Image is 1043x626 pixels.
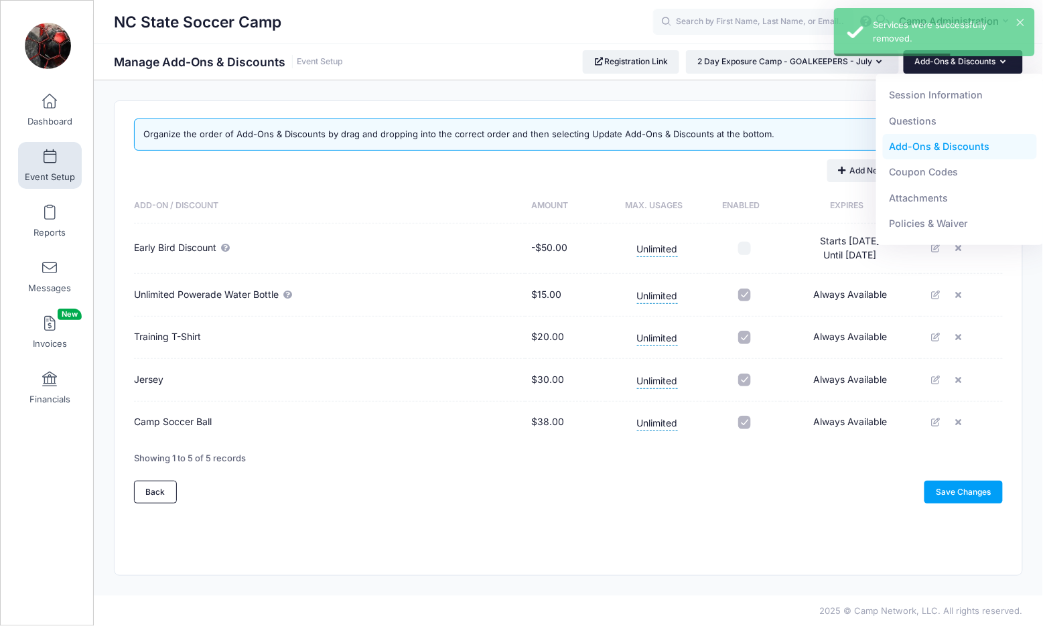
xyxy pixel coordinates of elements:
a: Save Changes [924,481,1003,503]
th: Add-On / Discount [134,189,525,224]
span: Messages [28,283,71,294]
td: Always Available [780,274,920,317]
span: Unlimited Powerade at the Fields During Training [282,289,293,300]
a: Questions [883,108,1038,133]
a: NC State Soccer Camp [1,14,94,78]
a: Add-Ons & Discounts [883,134,1038,159]
a: Coupon Codes [883,159,1038,185]
div: Services were successfully removed. [874,19,1024,45]
th: Amount [525,189,606,224]
span: Unlimited [637,413,678,431]
img: NC State Soccer Camp [23,21,73,71]
span: Unlimited [637,286,678,304]
span: Register before March 31, 2026 and save $50. [220,242,230,253]
a: Reports [18,198,82,244]
td: $38.00 [525,402,606,444]
a: Event Setup [18,142,82,189]
a: Session Information [883,82,1038,108]
th: Expires [780,189,920,224]
span: Invoices [33,338,67,349]
a: Dashboard [18,86,82,133]
button: × [1017,19,1024,26]
td: Always Available [780,317,920,360]
td: Training T-Shirt [134,317,525,360]
span: New [58,309,82,320]
span: Financials [29,394,70,405]
div: Showing 1 to 5 of 5 records [134,443,246,474]
a: Event Setup [297,57,343,67]
h1: NC State Soccer Camp [114,7,281,37]
span: 2 Day Exposure Camp - GOALKEEPERS - July [697,56,872,66]
span: Unlimited [637,371,678,389]
th: Enabled [709,189,780,224]
button: Add-Ons & Discounts [904,50,1023,73]
th: Max. Usages [606,189,709,224]
td: Camp Soccer Ball [134,402,525,444]
td: -$50.00 [525,224,606,274]
a: InvoicesNew [18,309,82,356]
a: Policies & Waiver [883,211,1038,236]
a: Messages [18,253,82,300]
a: Financials [18,364,82,411]
span: Unlimited [637,239,678,257]
span: Event Setup [25,171,75,183]
td: Starts [DATE] Until [DATE] [780,224,920,274]
button: 2 Day Exposure Camp - GOALKEEPERS - July [686,50,899,73]
span: Dashboard [27,116,72,127]
a: Back [134,481,177,503]
h1: Manage Add-Ons & Discounts [114,55,343,69]
td: Jersey [134,359,525,402]
button: Add New [827,159,896,182]
span: 2025 © Camp Network, LLC. All rights reserved. [820,605,1023,616]
td: Early Bird Discount [134,224,525,274]
td: Always Available [780,402,920,444]
td: $20.00 [525,317,606,360]
button: Camp Administration [890,7,1023,37]
span: Reports [33,227,66,238]
td: Unlimited Powerade Water Bottle [134,274,525,317]
td: Always Available [780,359,920,402]
a: Attachments [883,185,1038,210]
div: Organize the order of Add-Ons & Discounts by drag and dropping into the correct order and then se... [134,119,1003,151]
td: $30.00 [525,359,606,402]
input: Search by First Name, Last Name, or Email... [653,9,854,35]
a: Registration Link [583,50,680,73]
span: Unlimited [637,328,678,346]
td: $15.00 [525,274,606,317]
